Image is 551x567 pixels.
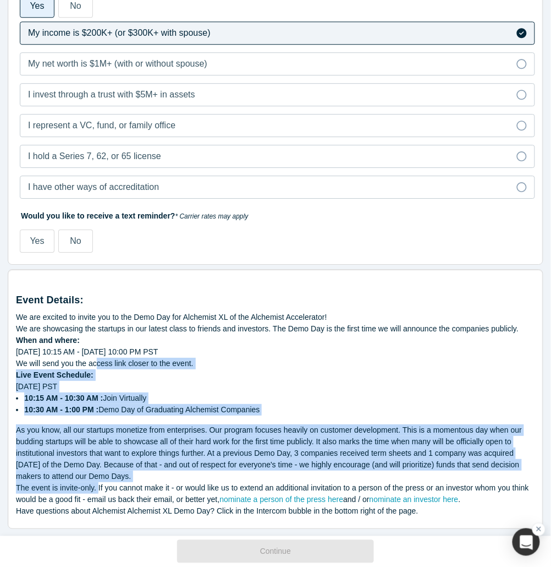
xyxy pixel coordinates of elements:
[16,381,535,416] div: [DATE] PST
[24,394,103,402] strong: 10:15 AM - 10:30 AM :
[219,495,343,504] a: nominate a person of the press here
[70,1,81,10] span: No
[28,59,207,68] span: My net worth is $1M+ (with or without spouse)
[28,151,161,161] span: I hold a Series 7, 62, or 65 license
[24,405,98,414] strong: 10:30 AM - 1:00 PM :
[24,404,535,416] li: Demo Day of Graduating Alchemist Companies
[16,323,535,335] div: We are showcasing the startups in our latest class to friends and investors. The Demo Day is the ...
[28,121,175,130] span: I represent a VC, fund, or family office
[175,212,249,220] em: * Carrier rates may apply
[30,1,44,10] span: Yes
[16,505,535,517] div: Have questions about Alchemist Alchemist XL Demo Day? Click in the Intercom bubble in the bottom ...
[28,90,195,99] span: I invest through a trust with $5M+ in assets
[177,540,374,563] button: Continue
[16,424,535,482] div: As you know, all our startups monetize from enterprises. Our program focuses heavily on customer ...
[16,312,535,323] div: We are excited to invite you to the Demo Day for Alchemist XL of the Alchemist Accelerator!
[28,182,159,192] span: I have other ways of accreditation
[16,346,535,358] div: [DATE] 10:15 AM - [DATE] 10:00 PM PST
[24,392,535,404] li: Join Virtually
[16,370,93,379] strong: Live Event Schedule:
[16,482,535,505] div: The event is invite-only. If you cannot make it - or would like us to extend an additional invita...
[70,236,81,246] span: No
[16,358,535,369] div: We will send you the access link closer to the event.
[28,28,211,37] span: My income is $200K+ (or $300K+ with spouse)
[370,495,459,504] a: nominate an investor here
[30,236,44,246] span: Yes
[16,295,84,306] strong: Event Details:
[20,206,535,222] label: Would you like to receive a text reminder?
[16,336,80,345] strong: When and where:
